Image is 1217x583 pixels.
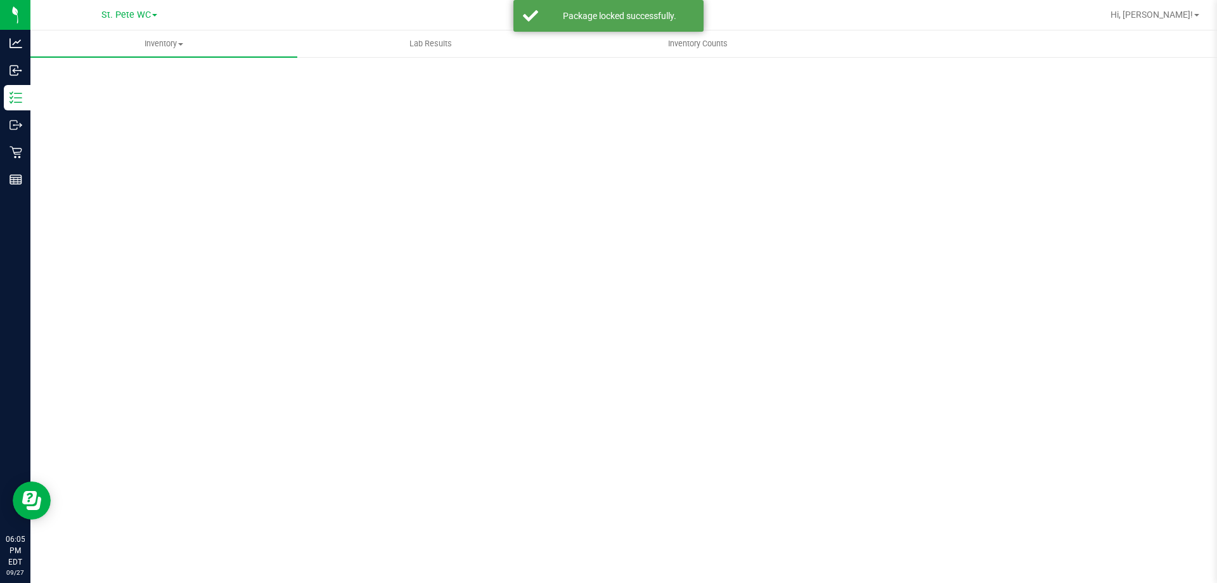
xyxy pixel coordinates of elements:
[10,91,22,104] inline-svg: Inventory
[10,173,22,186] inline-svg: Reports
[6,534,25,568] p: 06:05 PM EDT
[10,119,22,131] inline-svg: Outbound
[13,481,51,520] iframe: Resource center
[297,30,564,57] a: Lab Results
[10,64,22,77] inline-svg: Inbound
[564,30,831,57] a: Inventory Counts
[651,38,745,49] span: Inventory Counts
[10,146,22,159] inline-svg: Retail
[545,10,694,22] div: Package locked successfully.
[1111,10,1193,20] span: Hi, [PERSON_NAME]!
[6,568,25,577] p: 09/27
[30,30,297,57] a: Inventory
[10,37,22,49] inline-svg: Analytics
[30,38,297,49] span: Inventory
[392,38,469,49] span: Lab Results
[101,10,151,20] span: St. Pete WC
